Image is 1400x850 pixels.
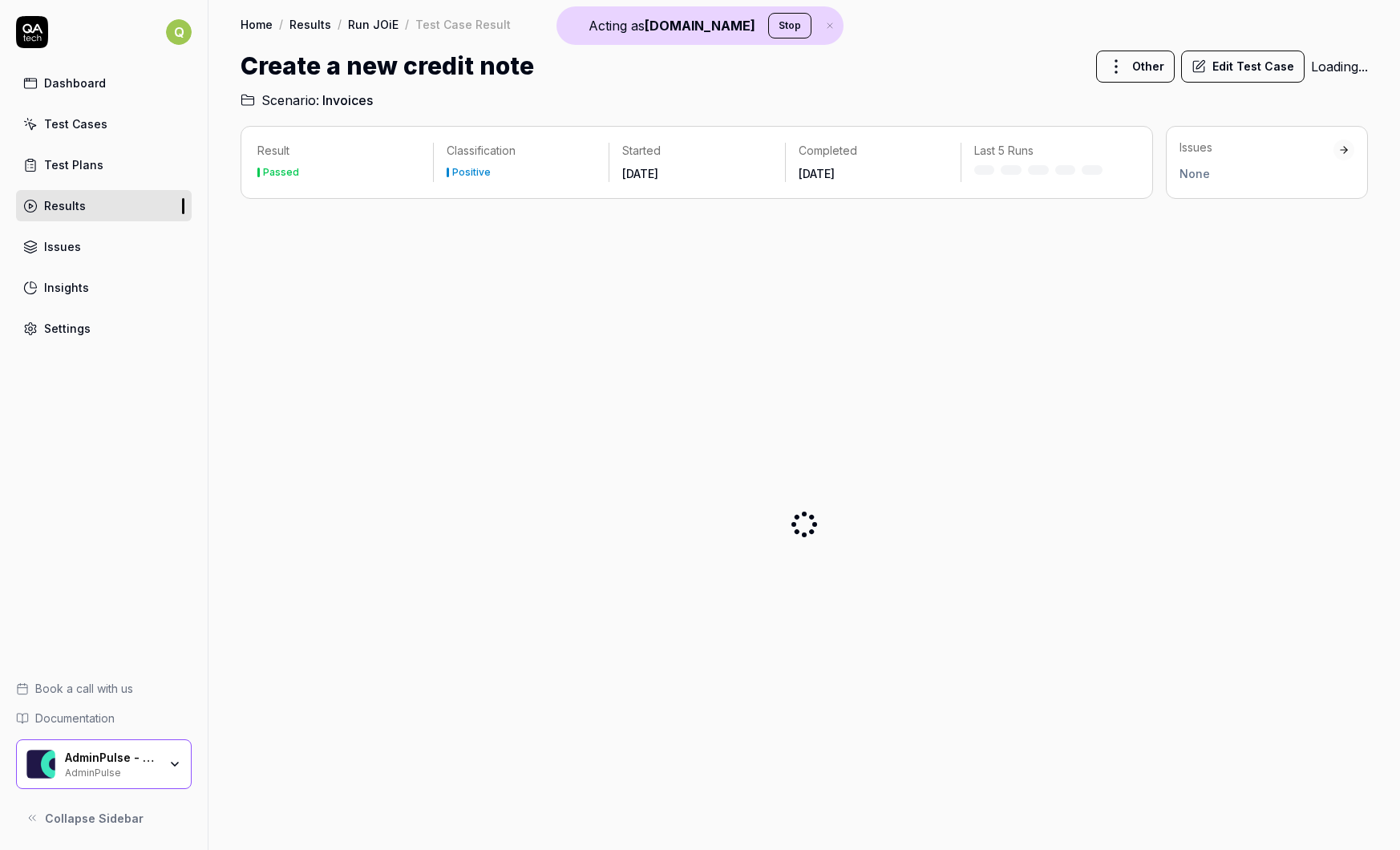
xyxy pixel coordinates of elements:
[1179,165,1333,182] div: None
[44,156,103,173] div: Test Plans
[16,710,192,727] a: Documentation
[44,115,107,132] div: Test Cases
[289,16,331,32] a: Results
[16,313,192,344] a: Settings
[26,750,55,779] img: AdminPulse - 0475.384.429 Logo
[799,143,948,159] p: Completed
[241,16,273,32] a: Home
[16,231,192,262] a: Issues
[622,167,658,180] time: [DATE]
[44,238,81,255] div: Issues
[447,143,596,159] p: Classification
[241,48,534,84] h1: Create a new credit note
[257,143,420,159] p: Result
[263,168,299,177] div: Passed
[348,16,399,32] a: Run JOiE
[405,16,409,32] div: /
[452,168,491,177] div: Positive
[16,802,192,834] button: Collapse Sidebar
[1311,57,1368,76] div: Loading...
[35,680,133,697] span: Book a call with us
[622,143,771,159] p: Started
[44,197,86,214] div: Results
[338,16,342,32] div: /
[16,739,192,789] button: AdminPulse - 0475.384.429 LogoAdminPulse - 0475.384.429AdminPulse
[241,91,373,110] a: Scenario:Invoices
[16,149,192,180] a: Test Plans
[322,91,373,110] span: Invoices
[415,16,511,32] div: Test Case Result
[65,765,158,778] div: AdminPulse
[35,710,115,727] span: Documentation
[1096,51,1175,83] button: Other
[1181,51,1305,83] button: Edit Test Case
[44,320,91,337] div: Settings
[279,16,283,32] div: /
[1179,140,1333,156] div: Issues
[44,75,106,91] div: Dashboard
[16,272,192,303] a: Insights
[16,108,192,140] a: Test Cases
[258,91,319,110] span: Scenario:
[166,19,192,45] span: Q
[16,67,192,99] a: Dashboard
[16,190,192,221] a: Results
[65,751,158,765] div: AdminPulse - 0475.384.429
[45,810,144,827] span: Collapse Sidebar
[166,16,192,48] button: Q
[44,279,89,296] div: Insights
[974,143,1123,159] p: Last 5 Runs
[768,13,811,38] button: Stop
[16,680,192,697] a: Book a call with us
[799,167,835,180] time: [DATE]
